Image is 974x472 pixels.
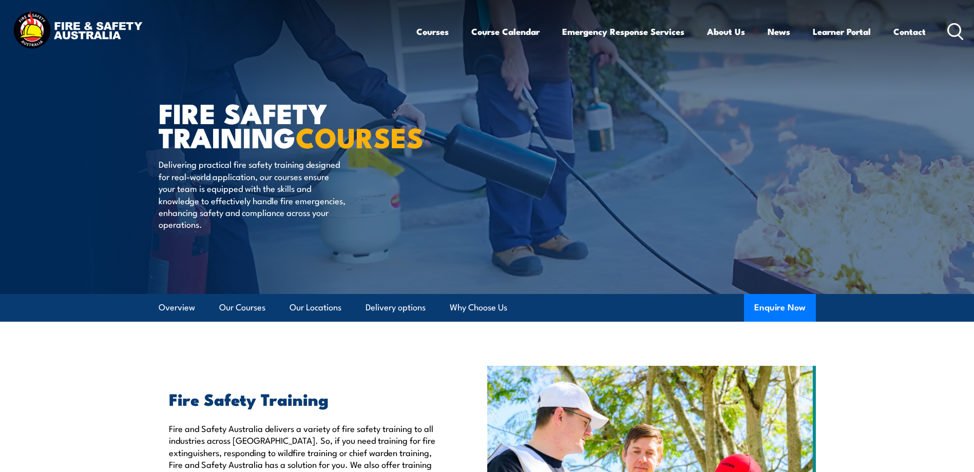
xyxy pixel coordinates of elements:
a: Our Locations [290,294,341,321]
a: Course Calendar [471,18,540,45]
a: Overview [159,294,195,321]
button: Enquire Now [744,294,816,322]
a: Delivery options [366,294,426,321]
a: Courses [416,18,449,45]
h1: FIRE SAFETY TRAINING [159,101,412,148]
a: Emergency Response Services [562,18,684,45]
h2: Fire Safety Training [169,391,440,406]
a: Learner Portal [813,18,871,45]
a: About Us [707,18,745,45]
strong: COURSES [296,115,424,158]
a: Contact [893,18,926,45]
a: News [768,18,790,45]
a: Our Courses [219,294,265,321]
p: Delivering practical fire safety training designed for real-world application, our courses ensure... [159,158,346,230]
a: Why Choose Us [450,294,507,321]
